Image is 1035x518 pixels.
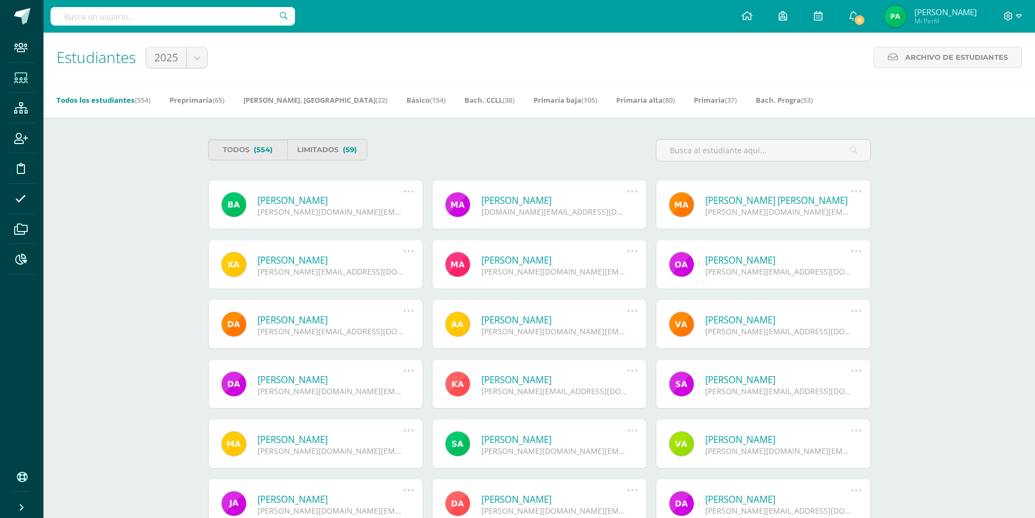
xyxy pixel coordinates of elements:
[874,47,1022,68] a: Archivo de Estudiantes
[343,140,357,160] span: (59)
[705,493,851,505] a: [PERSON_NAME]
[705,266,851,277] div: [PERSON_NAME][EMAIL_ADDRESS][DOMAIN_NAME]
[481,493,628,505] a: [PERSON_NAME]
[430,95,446,105] span: (154)
[258,386,404,396] div: [PERSON_NAME][DOMAIN_NAME][EMAIL_ADDRESS][DOMAIN_NAME]
[465,91,515,109] a: Bach. CCLL(38)
[705,314,851,326] a: [PERSON_NAME]
[663,95,675,105] span: (80)
[208,139,288,160] a: Todos(554)
[694,91,737,109] a: Primaria(37)
[258,207,404,217] div: [PERSON_NAME][DOMAIN_NAME][EMAIL_ADDRESS][DOMAIN_NAME]
[481,314,628,326] a: [PERSON_NAME]
[481,373,628,386] a: [PERSON_NAME]
[481,207,628,217] div: [DOMAIN_NAME][EMAIL_ADDRESS][DOMAIN_NAME]
[705,207,851,217] div: [PERSON_NAME][DOMAIN_NAME][EMAIL_ADDRESS][DOMAIN_NAME]
[914,16,977,26] span: Mi Perfil
[885,5,906,27] img: ea606af391f2c2e5188f5482682bdea3.png
[258,254,404,266] a: [PERSON_NAME]
[254,140,273,160] span: (554)
[481,326,628,336] div: [PERSON_NAME][DOMAIN_NAME][EMAIL_ADDRESS][DOMAIN_NAME]
[258,314,404,326] a: [PERSON_NAME]
[258,433,404,446] a: [PERSON_NAME]
[258,194,404,207] a: [PERSON_NAME]
[154,47,178,68] span: 2025
[481,386,628,396] div: [PERSON_NAME][EMAIL_ADDRESS][DOMAIN_NAME]
[258,505,404,516] div: [PERSON_NAME][DOMAIN_NAME][EMAIL_ADDRESS][DOMAIN_NAME]
[656,140,870,161] input: Busca al estudiante aquí...
[503,95,515,105] span: (38)
[243,91,387,109] a: [PERSON_NAME]. [GEOGRAPHIC_DATA](22)
[57,47,136,67] span: Estudiantes
[705,433,851,446] a: [PERSON_NAME]
[258,446,404,456] div: [PERSON_NAME][DOMAIN_NAME][EMAIL_ADDRESS][DOMAIN_NAME]
[212,95,224,105] span: (65)
[705,254,851,266] a: [PERSON_NAME]
[481,266,628,277] div: [PERSON_NAME][DOMAIN_NAME][EMAIL_ADDRESS][DOMAIN_NAME]
[854,14,865,26] span: 6
[481,505,628,516] div: [PERSON_NAME][DOMAIN_NAME][EMAIL_ADDRESS][DOMAIN_NAME]
[258,493,404,505] a: [PERSON_NAME]
[287,139,367,160] a: Limitados(59)
[258,373,404,386] a: [PERSON_NAME]
[534,91,597,109] a: Primaria baja(105)
[705,446,851,456] div: [PERSON_NAME][DOMAIN_NAME][EMAIL_ADDRESS][DOMAIN_NAME]
[51,7,295,26] input: Busca un usuario...
[146,47,207,68] a: 2025
[57,91,150,109] a: Todos los estudiantes(554)
[481,446,628,456] div: [PERSON_NAME][DOMAIN_NAME][EMAIL_ADDRESS][DOMAIN_NAME]
[801,95,813,105] span: (53)
[170,91,224,109] a: Preprimaria(65)
[581,95,597,105] span: (105)
[705,194,851,207] a: [PERSON_NAME] [PERSON_NAME]
[258,266,404,277] div: [PERSON_NAME][EMAIL_ADDRESS][DOMAIN_NAME]
[905,47,1008,67] span: Archivo de Estudiantes
[406,91,446,109] a: Básico(154)
[481,254,628,266] a: [PERSON_NAME]
[481,433,628,446] a: [PERSON_NAME]
[258,326,404,336] div: [PERSON_NAME][EMAIL_ADDRESS][DOMAIN_NAME]
[705,326,851,336] div: [PERSON_NAME][EMAIL_ADDRESS][DOMAIN_NAME]
[705,386,851,396] div: [PERSON_NAME][EMAIL_ADDRESS][DOMAIN_NAME]
[756,91,813,109] a: Bach. Progra(53)
[725,95,737,105] span: (37)
[705,373,851,386] a: [PERSON_NAME]
[375,95,387,105] span: (22)
[135,95,150,105] span: (554)
[914,7,977,17] span: [PERSON_NAME]
[705,505,851,516] div: [PERSON_NAME][EMAIL_ADDRESS][DOMAIN_NAME]
[481,194,628,207] a: [PERSON_NAME]
[616,91,675,109] a: Primaria alta(80)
